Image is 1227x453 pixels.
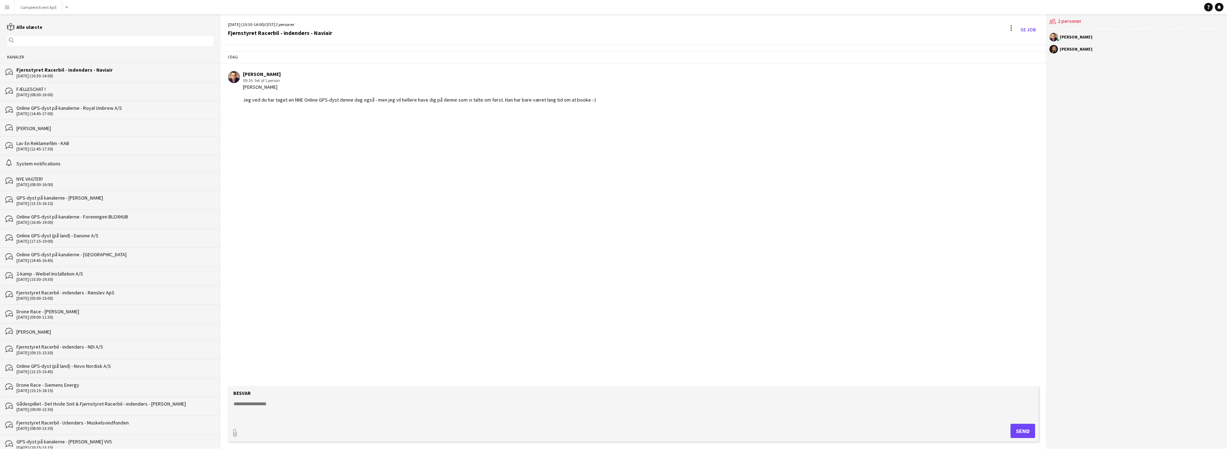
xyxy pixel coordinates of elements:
[16,176,214,182] div: NYE VAGTER!
[16,140,214,146] div: Lav En Reklamefilm - KAB
[16,271,214,277] div: 2-kamp - Weibel Installation A/S
[16,111,214,116] div: [DATE] (14:45-17:00)
[16,388,214,393] div: [DATE] (15:15-18:15)
[15,0,62,14] button: Complete Event ApS
[16,201,214,206] div: [DATE] (13:15-16:15)
[16,382,214,388] div: Drone Race - Siemens Energy
[16,277,214,282] div: [DATE] (15:30-19:30)
[233,390,251,396] label: Besvar
[16,86,214,92] div: FÆLLESCHAT !
[1060,35,1093,39] div: [PERSON_NAME]
[243,71,596,77] div: [PERSON_NAME]
[1010,424,1035,438] button: Send
[1049,14,1223,29] div: 2 personer
[16,289,214,296] div: Fjernstyret Racerbil - indendørs - Rønslev ApS
[16,419,214,426] div: Fjernstyret Racerbil - Udendørs - Muskelsvindfonden
[16,344,214,350] div: Fjernstyret Racerbil - indendørs - NDI A/S
[16,182,214,187] div: [DATE] (08:00-16:00)
[16,125,214,132] div: [PERSON_NAME]
[1018,24,1039,35] a: Se Job
[228,30,332,36] div: Fjernstyret Racerbil - indendørs - Naviair
[228,21,332,28] div: [DATE] (10:30-14:00) | 2 personer
[16,220,214,225] div: [DATE] (16:45-19:00)
[16,350,214,355] div: [DATE] (09:15-15:30)
[16,239,214,244] div: [DATE] (17:15-19:00)
[16,296,214,301] div: [DATE] (05:00-15:00)
[16,308,214,315] div: Drone Race - [PERSON_NAME]
[16,258,214,263] div: [DATE] (14:45-16:45)
[16,426,214,431] div: [DATE] (08:00-13:30)
[243,84,596,103] div: [PERSON_NAME] Jeg ved du har taget en NNE Online GPS-dyst denne dag også - men jeg vil hellere ha...
[16,401,214,407] div: Gådespillet - Det Hvide Snit & Fjernstyret Racerbil - indendørs - [PERSON_NAME]
[16,445,214,450] div: [DATE] (10:15-13:15)
[16,315,214,320] div: [DATE] (09:00-11:30)
[16,213,214,220] div: Online GPS-dyst på kanalerne - Foreningen BLOXHUB
[16,73,214,78] div: [DATE] (10:30-14:00)
[221,51,1046,63] div: I dag
[16,146,214,151] div: [DATE] (12:45-17:30)
[16,329,214,335] div: [PERSON_NAME]
[16,251,214,258] div: Online GPS-dyst på kanalerne - [GEOGRAPHIC_DATA]
[16,92,214,97] div: [DATE] (08:00-16:00)
[16,363,214,369] div: Online GPS-dyst (på land) - Novo Nordisk A/S
[16,195,214,201] div: GPS-dyst på kanalerne - [PERSON_NAME]
[253,78,280,83] span: · Set af 1 person
[243,77,596,84] div: 09:16
[16,369,214,374] div: [DATE] (13:15-15:45)
[16,105,214,111] div: Online GPS-dyst på kanalerne - Royal Unibrew A/S
[1060,47,1093,51] div: [PERSON_NAME]
[7,24,42,30] a: Alle ulæste
[16,438,214,445] div: GPS-dyst på kanalerne - [PERSON_NAME] VVS
[16,160,214,167] div: System notifications
[16,407,214,412] div: [DATE] (09:00-13:30)
[265,22,274,27] span: CEST
[16,67,214,73] div: Fjernstyret Racerbil - indendørs - Naviair
[16,232,214,239] div: Online GPS-dyst (på land) - Danone A/S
